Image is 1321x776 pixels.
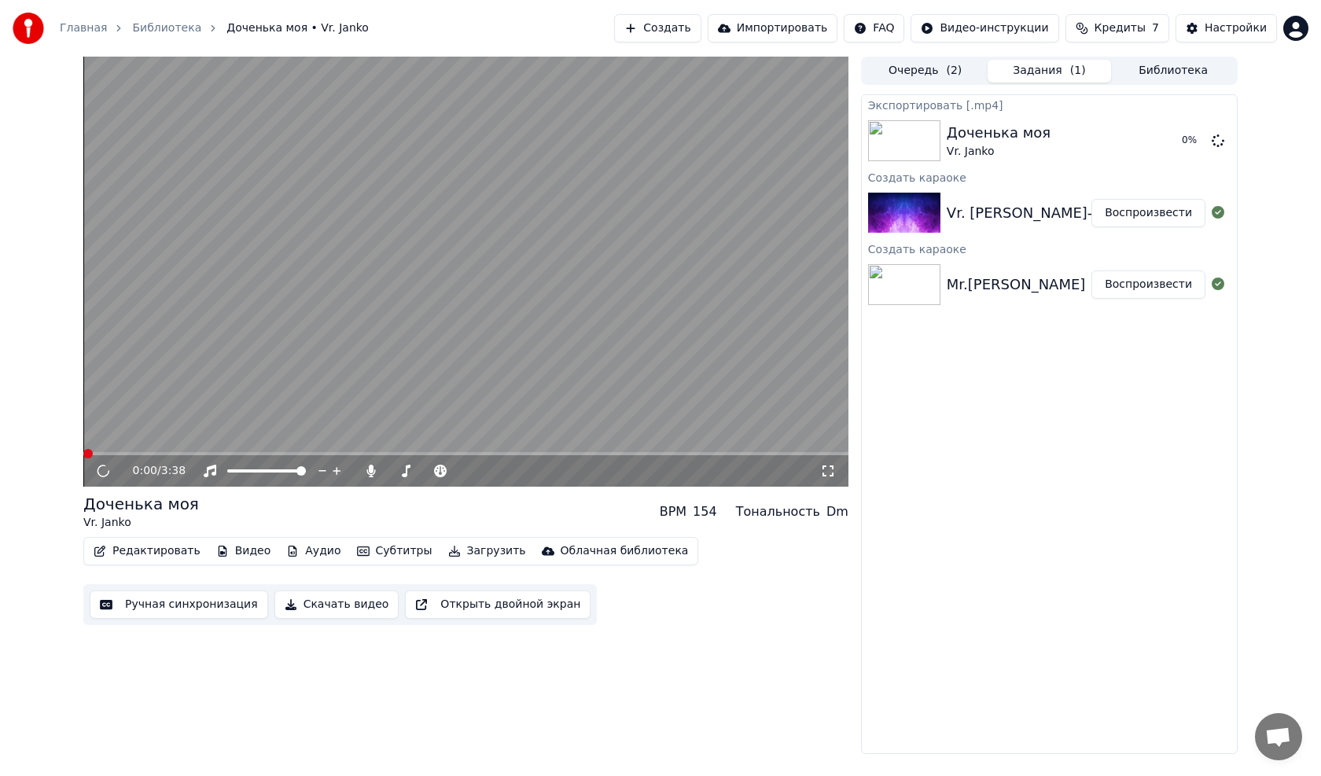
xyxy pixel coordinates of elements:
button: Воспроизвести [1091,270,1205,299]
button: Задания [988,60,1112,83]
div: Доченька моя [83,493,199,515]
div: BPM [660,502,686,521]
button: Создать [614,14,701,42]
a: Главная [60,20,107,36]
div: 154 [693,502,717,521]
button: FAQ [844,14,904,42]
button: Редактировать [87,540,207,562]
span: ( 2 ) [946,63,962,79]
a: Библиотека [132,20,201,36]
button: Настройки [1176,14,1277,42]
button: Открыть двойной экран [405,590,591,619]
div: Создать караоке [862,239,1237,258]
button: Очередь [863,60,988,83]
button: Видео-инструкции [911,14,1058,42]
div: Доченька моя [947,122,1051,144]
div: Экспортировать [.mp4] [862,95,1237,114]
span: 7 [1152,20,1159,36]
div: Vr. Janko [83,515,199,531]
button: Кредиты7 [1065,14,1169,42]
div: / [133,463,171,479]
button: Импортировать [708,14,838,42]
div: Открытый чат [1255,713,1302,760]
span: Кредиты [1095,20,1146,36]
button: Ручная синхронизация [90,590,268,619]
span: 0:00 [133,463,157,479]
div: Настройки [1205,20,1267,36]
div: Dm [826,502,848,521]
div: 0 % [1182,134,1205,147]
div: Облачная библиотека [561,543,689,559]
button: Загрузить [442,540,532,562]
div: Vr. [PERSON_NAME]- Доченька моя [947,202,1201,224]
span: Доченька моя • Vr. Janko [226,20,369,36]
div: Тональность [736,502,820,521]
nav: breadcrumb [60,20,369,36]
button: Библиотека [1111,60,1235,83]
div: Создать караоке [862,167,1237,186]
span: ( 1 ) [1070,63,1086,79]
button: Субтитры [351,540,439,562]
button: Воспроизвести [1091,199,1205,227]
img: youka [13,13,44,44]
button: Видео [210,540,278,562]
div: Vr. Janko [947,144,1051,160]
button: Аудио [280,540,347,562]
button: Скачать видео [274,590,399,619]
span: 3:38 [161,463,186,479]
div: Mr.[PERSON_NAME] [947,274,1086,296]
